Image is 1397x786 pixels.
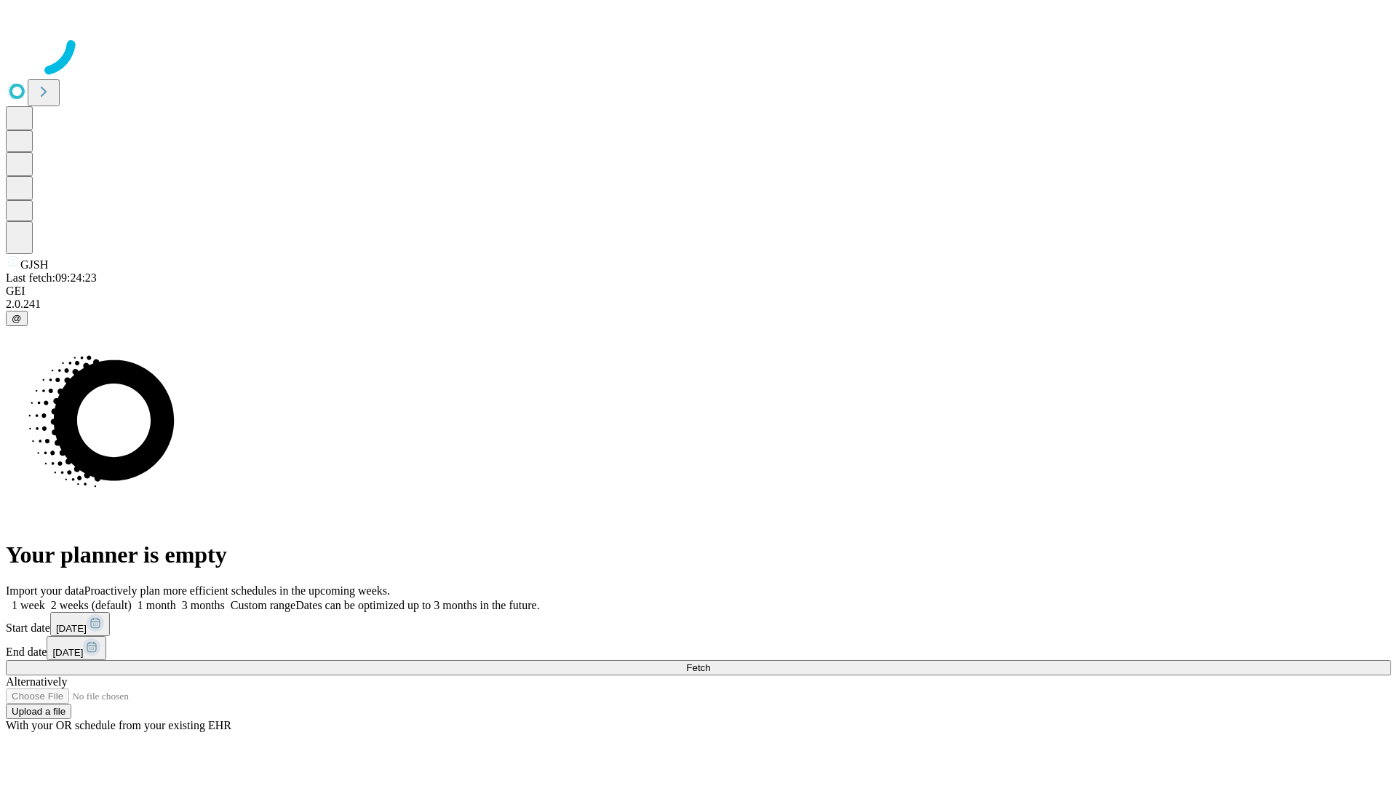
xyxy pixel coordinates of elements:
[12,313,22,324] span: @
[182,599,225,611] span: 3 months
[6,311,28,326] button: @
[686,662,710,673] span: Fetch
[6,271,97,284] span: Last fetch: 09:24:23
[6,285,1391,298] div: GEI
[50,612,110,636] button: [DATE]
[6,612,1391,636] div: Start date
[6,719,231,731] span: With your OR schedule from your existing EHR
[6,636,1391,660] div: End date
[138,599,176,611] span: 1 month
[20,258,48,271] span: GJSH
[231,599,295,611] span: Custom range
[52,647,83,658] span: [DATE]
[6,541,1391,568] h1: Your planner is empty
[56,623,87,634] span: [DATE]
[6,584,84,597] span: Import your data
[47,636,106,660] button: [DATE]
[295,599,539,611] span: Dates can be optimized up to 3 months in the future.
[51,599,132,611] span: 2 weeks (default)
[6,298,1391,311] div: 2.0.241
[6,675,67,688] span: Alternatively
[84,584,390,597] span: Proactively plan more efficient schedules in the upcoming weeks.
[6,704,71,719] button: Upload a file
[6,660,1391,675] button: Fetch
[12,599,45,611] span: 1 week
